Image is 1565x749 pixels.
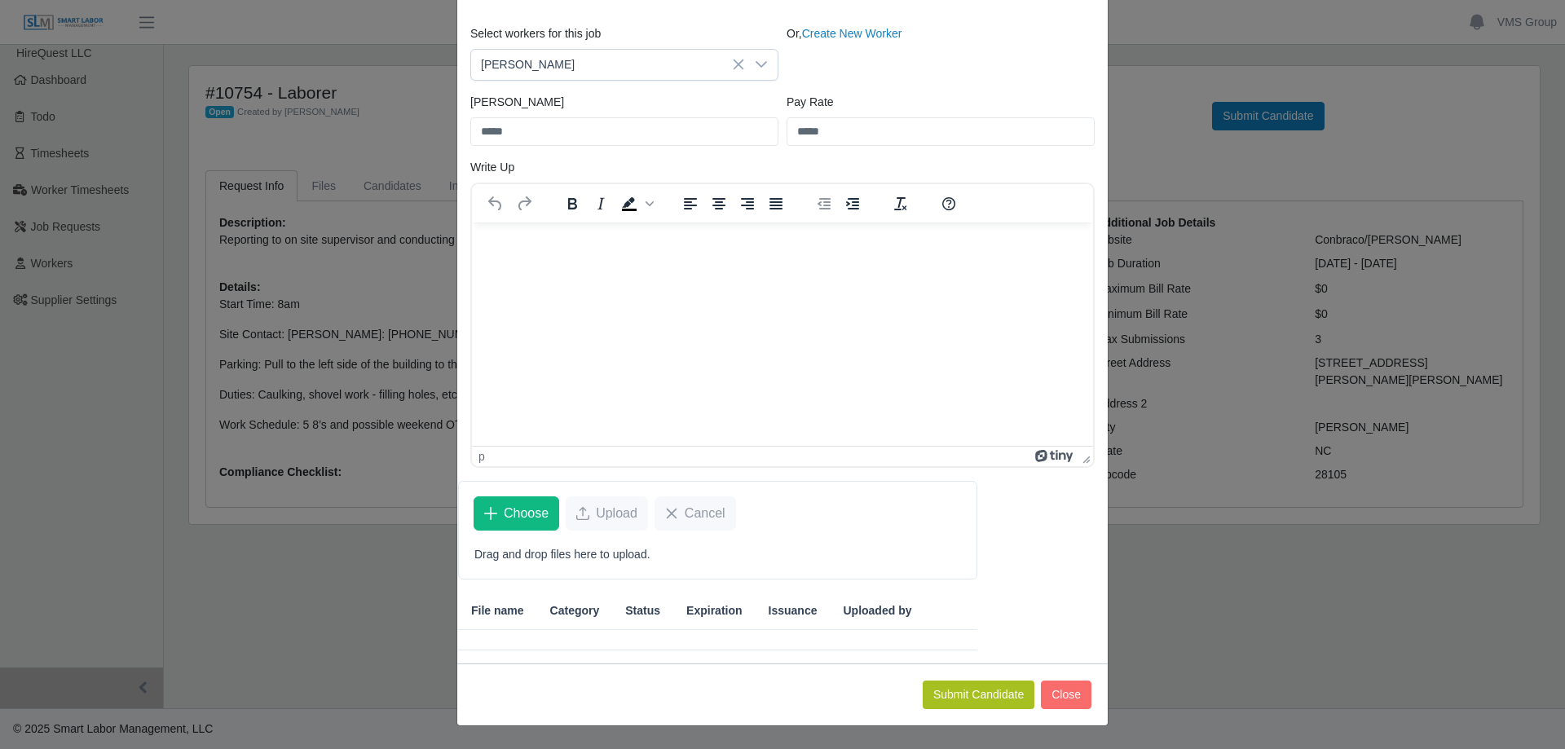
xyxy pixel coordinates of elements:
span: Issuance [769,602,818,619]
button: Decrease indent [810,192,838,215]
span: Upload [596,504,637,523]
button: Close [1041,681,1091,709]
div: Background color Black [615,192,656,215]
button: Cancel [655,496,736,531]
button: Upload [566,496,648,531]
button: Increase indent [839,192,866,215]
button: Align right [734,192,761,215]
button: Submit Candidate [923,681,1034,709]
span: Category [550,602,600,619]
label: [PERSON_NAME] [470,94,564,111]
button: Clear formatting [887,192,915,215]
button: Align left [677,192,704,215]
button: Italic [587,192,615,215]
a: Powered by Tiny [1035,450,1076,463]
span: Expiration [686,602,742,619]
button: Align center [705,192,733,215]
div: p [478,450,485,463]
span: Choose [504,504,549,523]
p: Drag and drop files here to upload. [474,546,961,563]
label: Write Up [470,159,514,176]
span: Cameron Dewitt [471,50,745,80]
div: Or, [782,25,1099,81]
span: Cancel [685,504,725,523]
button: Redo [510,192,538,215]
button: Help [935,192,963,215]
span: File name [471,602,524,619]
button: Justify [762,192,790,215]
label: Pay Rate [787,94,834,111]
span: Status [625,602,660,619]
button: Choose [474,496,559,531]
button: Bold [558,192,586,215]
div: Press the Up and Down arrow keys to resize the editor. [1076,447,1093,466]
iframe: Rich Text Area [472,222,1093,446]
span: Uploaded by [843,602,911,619]
button: Undo [482,192,509,215]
